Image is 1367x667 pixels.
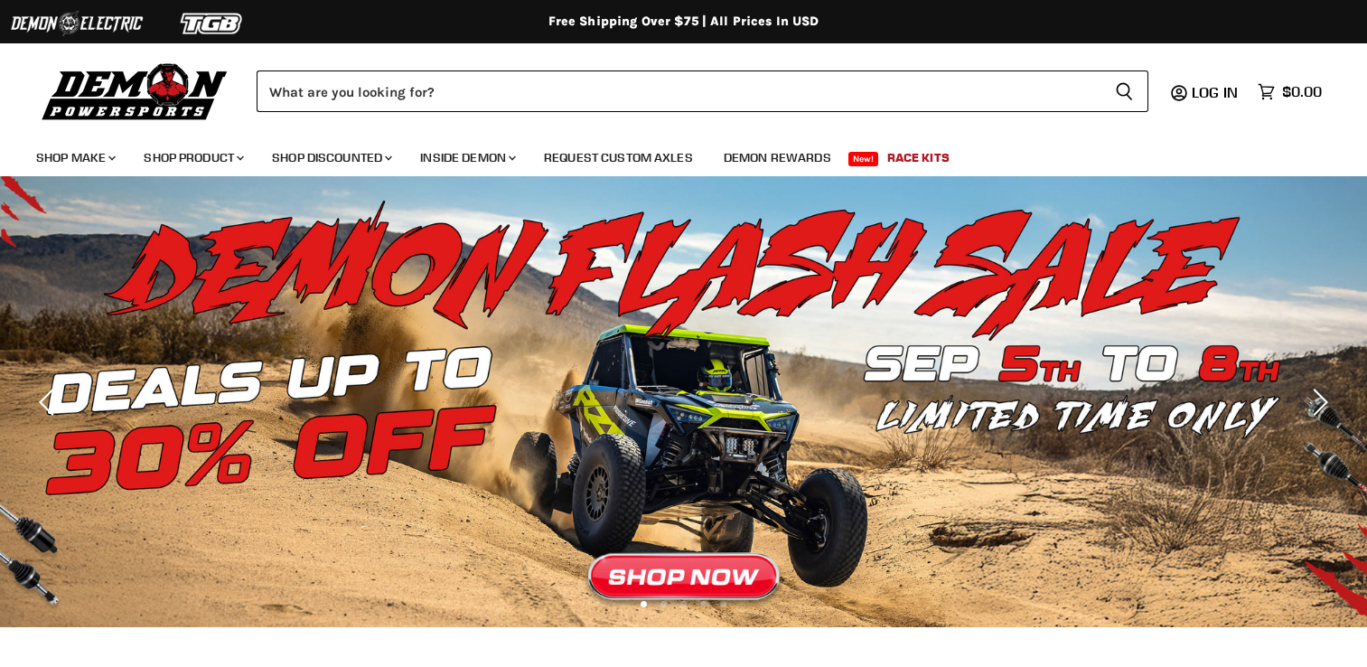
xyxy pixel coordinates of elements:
[1184,84,1249,100] a: Log in
[710,139,845,176] a: Demon Rewards
[9,6,145,41] img: Demon Electric Logo 2
[145,6,280,41] img: TGB Logo 2
[680,601,687,607] li: Page dot 3
[257,70,1100,112] input: Search
[1100,70,1148,112] button: Search
[32,384,68,420] button: Previous
[257,70,1148,112] form: Product
[1282,83,1322,100] span: $0.00
[130,139,255,176] a: Shop Product
[23,139,126,176] a: Shop Make
[530,139,707,176] a: Request Custom Axles
[36,59,234,123] img: Demon Powersports
[848,152,879,166] span: New!
[660,601,667,607] li: Page dot 2
[1249,79,1331,105] a: $0.00
[720,601,726,607] li: Page dot 5
[874,139,963,176] a: Race Kits
[1299,384,1335,420] button: Next
[407,139,527,176] a: Inside Demon
[700,601,707,607] li: Page dot 4
[1192,83,1238,101] span: Log in
[258,139,403,176] a: Shop Discounted
[23,132,1317,176] ul: Main menu
[641,601,647,607] li: Page dot 1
